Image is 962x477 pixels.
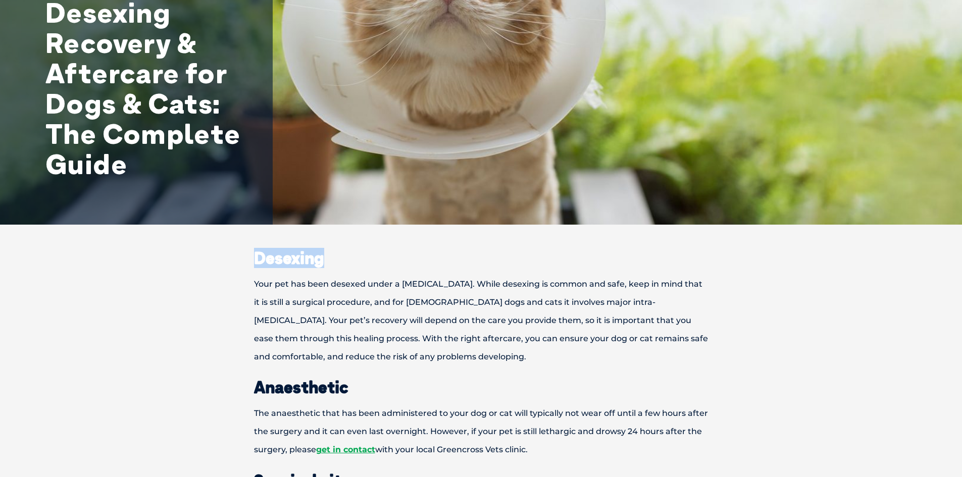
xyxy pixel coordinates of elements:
strong: Desexing [254,248,324,268]
a: get in contact [316,445,375,454]
strong: Anaesthetic [254,377,348,397]
p: The anaesthetic that has been administered to your dog or cat will typically not wear off until a... [219,404,744,459]
p: Your pet has been desexed under a [MEDICAL_DATA]. While desexing is common and safe, keep in mind... [219,275,744,366]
